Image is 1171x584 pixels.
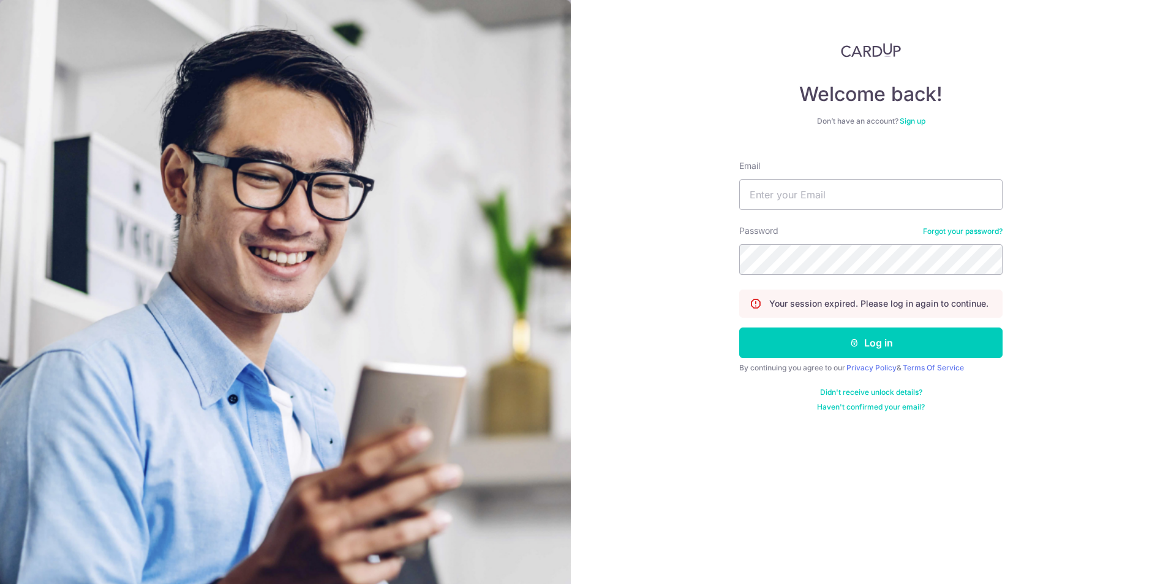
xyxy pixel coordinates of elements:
a: Sign up [900,116,925,125]
a: Privacy Policy [846,363,897,372]
a: Didn't receive unlock details? [820,387,922,397]
a: Terms Of Service [903,363,964,372]
input: Enter your Email [739,179,1003,210]
a: Haven't confirmed your email? [817,402,925,412]
a: Forgot your password? [923,226,1003,236]
p: Your session expired. Please log in again to continue. [769,298,988,310]
button: Log in [739,328,1003,358]
img: CardUp Logo [841,43,901,58]
h4: Welcome back! [739,82,1003,107]
div: By continuing you agree to our & [739,363,1003,373]
label: Email [739,160,760,172]
div: Don’t have an account? [739,116,1003,126]
label: Password [739,225,778,237]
